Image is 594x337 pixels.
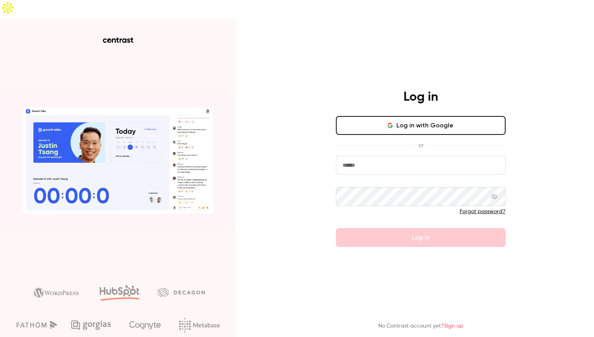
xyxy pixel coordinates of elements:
img: decagon [158,288,205,296]
button: Log in with Google [336,116,506,135]
p: No Contrast account yet? [378,322,463,330]
a: Forgot password? [460,209,506,214]
a: Sign up [444,323,463,329]
h4: Log in [403,89,438,105]
span: or [414,141,427,149]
